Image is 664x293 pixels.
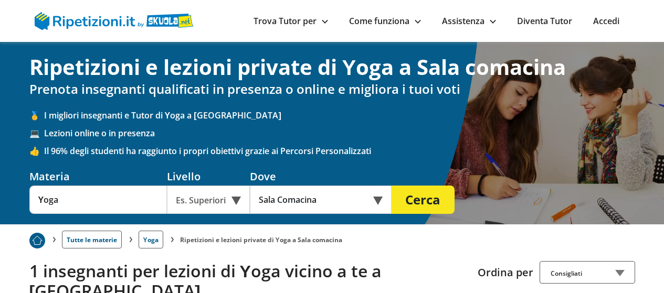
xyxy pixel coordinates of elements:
[167,169,250,183] div: Livello
[44,110,635,121] span: I migliori insegnanti e Tutor di Yoga a [GEOGRAPHIC_DATA]
[29,169,167,183] div: Materia
[35,14,194,26] a: logo Skuola.net | Ripetizioni.it
[29,145,44,157] span: 👍
[62,231,122,248] a: Tutte le materie
[250,169,392,183] div: Dove
[517,15,572,27] a: Diventa Tutor
[44,145,635,157] span: Il 96% degli studenti ha raggiunto i propri obiettivi grazie ai Percorsi Personalizzati
[593,15,619,27] a: Accedi
[392,186,455,214] button: Cerca
[442,15,496,27] a: Assistenza
[167,186,250,214] div: Es. Superiori
[29,127,44,139] span: 💻
[254,15,328,27] a: Trova Tutor per
[29,224,635,248] nav: breadcrumb d-none d-tablet-block
[35,12,194,30] img: logo Skuola.net | Ripetizioni.it
[349,15,421,27] a: Come funziona
[139,231,163,248] a: Yoga
[29,82,635,97] h2: Prenota insegnanti qualificati in presenza o online e migliora i tuoi voti
[180,235,342,244] li: Ripetizioni e lezioni private di Yoga a Sala comacina
[29,186,167,214] input: Es. Matematica
[29,233,45,248] img: Piu prenotato
[29,55,635,80] h1: Ripetizioni e lezioni private di Yoga a Sala comacina
[478,265,533,279] label: Ordina per
[540,261,635,284] div: Consigliati
[250,186,377,214] input: Es. Indirizzo o CAP
[29,110,44,121] span: 🥇
[44,127,635,139] span: Lezioni online o in presenza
